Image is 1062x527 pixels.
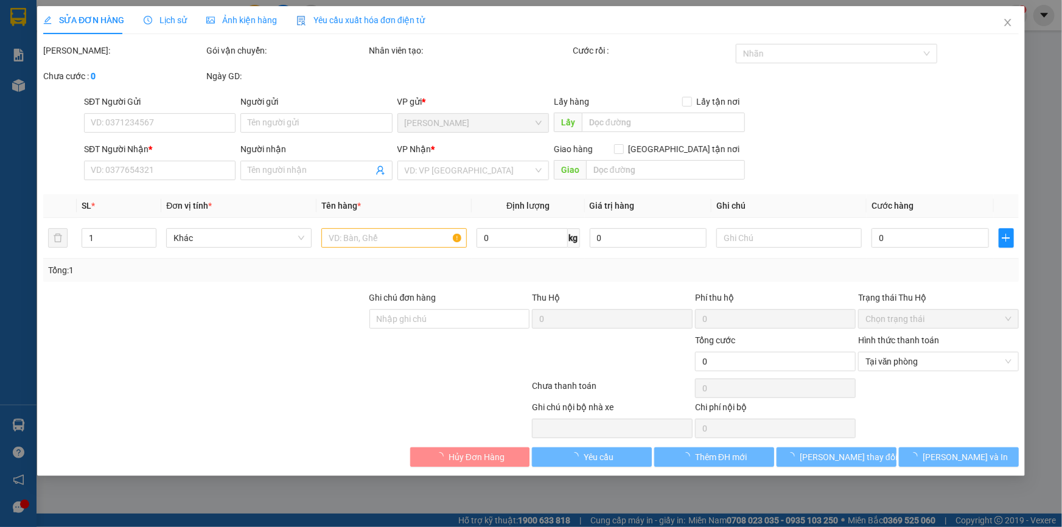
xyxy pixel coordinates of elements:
[999,233,1013,243] span: plus
[206,16,215,24] span: picture
[369,293,436,302] label: Ghi chú đơn hàng
[554,144,593,154] span: Giao hàng
[240,95,392,108] div: Người gửi
[532,293,560,302] span: Thu Hộ
[991,6,1025,40] button: Close
[376,166,385,175] span: user-add
[999,228,1014,248] button: plus
[405,114,542,132] span: Hồ Chí Minh
[369,44,571,57] div: Nhân viên tạo:
[43,15,124,25] span: SỬA ĐƠN HÀNG
[144,16,152,24] span: clock-circle
[43,69,204,83] div: Chưa cước :
[166,201,212,211] span: Đơn vị tính
[506,201,550,211] span: Định lượng
[1003,18,1013,27] span: close
[586,160,745,180] input: Dọc đường
[533,447,652,467] button: Yêu cầu
[410,447,530,467] button: Hủy Đơn Hàng
[786,452,800,461] span: loading
[82,201,91,211] span: SL
[582,113,745,132] input: Dọc đường
[206,69,367,83] div: Ngày GD:
[554,160,586,180] span: Giao
[695,400,856,419] div: Chi phí nội bộ
[910,452,923,461] span: loading
[695,291,856,309] div: Phí thu hộ
[296,15,425,25] span: Yêu cầu xuất hóa đơn điện tử
[206,15,277,25] span: Ảnh kiện hàng
[173,229,304,247] span: Khác
[91,71,96,81] b: 0
[48,228,68,248] button: delete
[695,335,735,345] span: Tổng cước
[435,452,449,461] span: loading
[206,44,367,57] div: Gói vận chuyển:
[568,228,580,248] span: kg
[43,16,52,24] span: edit
[711,194,867,218] th: Ghi chú
[144,15,187,25] span: Lịch sử
[899,447,1019,467] button: [PERSON_NAME] và In
[554,113,582,132] span: Lấy
[716,228,862,248] input: Ghi Chú
[858,291,1019,304] div: Trạng thái Thu Hộ
[777,447,896,467] button: [PERSON_NAME] thay đổi
[449,450,505,464] span: Hủy Đơn Hàng
[923,450,1008,464] span: [PERSON_NAME] và In
[695,450,747,464] span: Thêm ĐH mới
[590,201,635,211] span: Giá trị hàng
[624,142,745,156] span: [GEOGRAPHIC_DATA] tận nơi
[865,310,1011,328] span: Chọn trạng thái
[240,142,392,156] div: Người nhận
[872,201,914,211] span: Cước hàng
[531,379,694,400] div: Chưa thanh toán
[682,452,695,461] span: loading
[858,335,939,345] label: Hình thức thanh toán
[800,450,897,464] span: [PERSON_NAME] thay đổi
[573,44,733,57] div: Cước rồi :
[369,309,530,329] input: Ghi chú đơn hàng
[554,97,589,106] span: Lấy hàng
[865,352,1011,371] span: Tại văn phòng
[570,452,584,461] span: loading
[397,95,549,108] div: VP gửi
[532,400,693,419] div: Ghi chú nội bộ nhà xe
[43,44,204,57] div: [PERSON_NAME]:
[48,263,410,277] div: Tổng: 1
[397,144,431,154] span: VP Nhận
[654,447,774,467] button: Thêm ĐH mới
[296,16,306,26] img: icon
[321,228,467,248] input: VD: Bàn, Ghế
[84,142,236,156] div: SĐT Người Nhận
[84,95,236,108] div: SĐT Người Gửi
[321,201,361,211] span: Tên hàng
[692,95,745,108] span: Lấy tận nơi
[584,450,613,464] span: Yêu cầu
